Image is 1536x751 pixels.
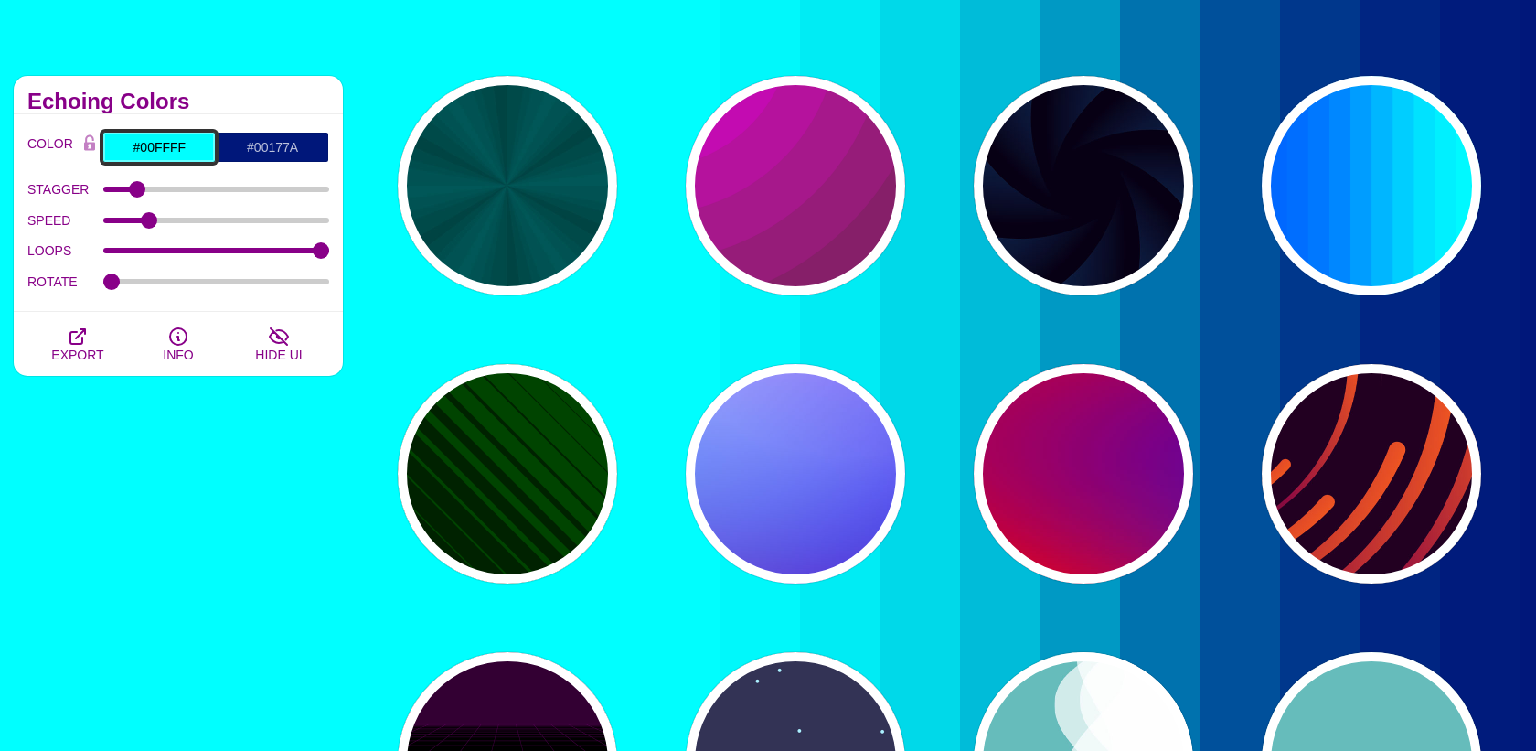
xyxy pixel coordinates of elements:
[128,312,229,376] button: INFO
[229,312,329,376] button: HIDE UI
[27,270,103,294] label: ROTATE
[398,364,617,584] button: alternating stripes that get larger and smaller in a ripple pattern
[27,209,103,232] label: SPEED
[1262,364,1481,584] button: a slow spinning tornado of design elements
[686,76,905,295] button: pink circles in circles pulsating background
[163,348,193,362] span: INFO
[398,76,617,295] button: green rave light effect animated background
[27,312,128,376] button: EXPORT
[27,177,103,201] label: STAGGER
[1262,76,1481,295] button: blue colors that transform in a fanning motion
[255,348,302,362] span: HIDE UI
[974,364,1193,584] button: animated gradient that changes to each color of the rainbow
[76,132,103,157] button: Color Lock
[27,94,329,109] h2: Echoing Colors
[27,239,103,263] label: LOOPS
[974,76,1193,295] button: aperture style background animated to open
[51,348,103,362] span: EXPORT
[686,364,905,584] button: animated blue and pink gradient
[27,132,76,163] label: COLOR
